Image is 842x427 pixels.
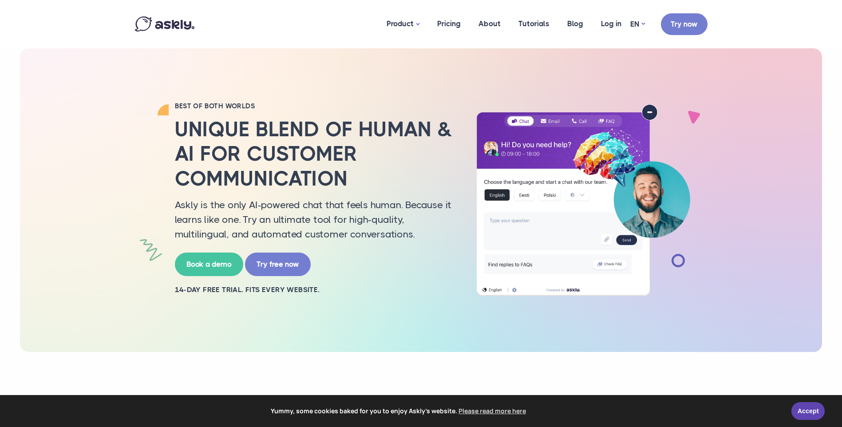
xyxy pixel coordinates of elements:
h2: Unique blend of human & AI for customer communication [175,117,455,191]
h2: 14-day free trial. Fits every website. [175,285,455,295]
a: Tutorials [510,2,558,45]
a: learn more about cookies [457,404,527,418]
a: About [470,2,510,45]
a: Accept [791,402,825,420]
span: Yummy, some cookies baked for you to enjoy Askly's website. [13,404,785,418]
a: Product [378,2,428,46]
a: Book a demo [175,253,243,276]
h2: BEST OF BOTH WORLDS [175,102,455,111]
p: Askly is the only AI-powered chat that feels human. Because it learns like one. Try an ultimate t... [175,198,455,241]
a: Pricing [428,2,470,45]
a: Try now [661,13,708,35]
img: Askly [135,16,194,32]
a: Blog [558,2,592,45]
a: Try free now [245,253,311,276]
a: EN [630,18,645,31]
img: AI multilingual chat [468,104,699,296]
a: Log in [592,2,630,45]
